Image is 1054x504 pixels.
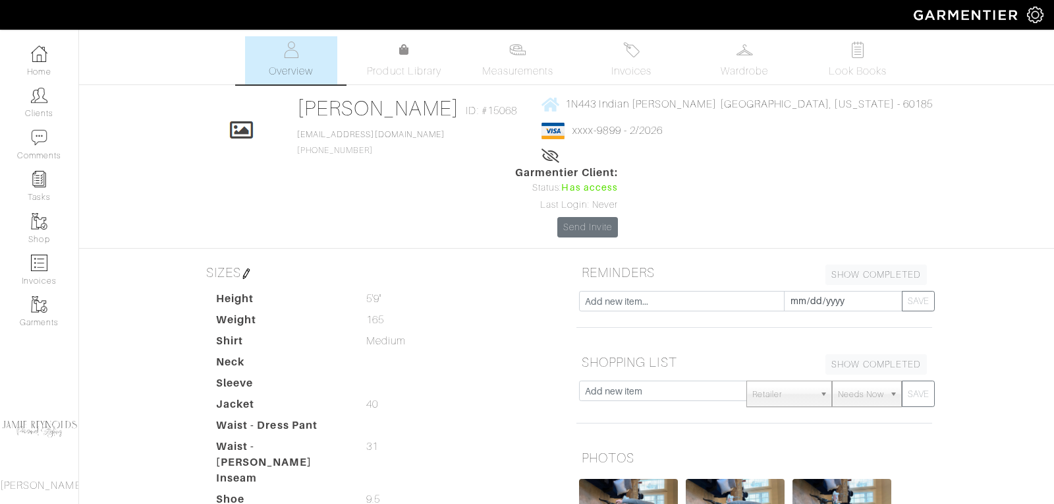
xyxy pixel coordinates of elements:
[1027,7,1043,23] img: gear-icon-white-bd11855cb880d31180b6d7d6211b90ccbf57a29d726f0c71d8c61bd08dd39cc2.png
[358,42,451,79] a: Product Library
[245,36,337,84] a: Overview
[572,125,663,137] a: xxxx-9899 - 2/2026
[241,268,252,279] img: pen-cf24a1663064a2ec1b9c1bd2387e9de7a2fa800b781884d57f21acf72779bad2.png
[515,165,618,181] span: Garmentier Client:
[902,381,935,407] button: SAVE
[557,217,618,237] a: Send Invite
[206,396,356,418] dt: Jacket
[269,63,313,79] span: Overview
[297,130,445,139] a: [EMAIL_ADDRESS][DOMAIN_NAME]
[466,103,517,119] span: ID: #15068
[366,333,406,349] span: Medium
[565,98,933,110] span: 1N443 Indian [PERSON_NAME] [GEOGRAPHIC_DATA], [US_STATE] - 60185
[698,36,790,84] a: Wardrobe
[623,42,640,58] img: orders-27d20c2124de7fd6de4e0e44c1d41de31381a507db9b33961299e4e07d508b8c.svg
[366,312,384,328] span: 165
[206,470,356,491] dt: Inseam
[366,439,378,455] span: 31
[297,130,445,155] span: [PHONE_NUMBER]
[472,36,565,84] a: Measurements
[31,296,47,313] img: garments-icon-b7da505a4dc4fd61783c78ac3ca0ef83fa9d6f193b1c9dc38574b1d14d53ca28.png
[367,63,441,79] span: Product Library
[902,291,935,311] button: SAVE
[201,259,557,286] h5: SIZES
[31,171,47,187] img: reminder-icon-8004d30b9f0a5d33ae49ab947aed9ed385cf756f9e5892f1edd6e32f2345188e.png
[482,63,554,79] span: Measurements
[576,445,932,471] h5: PHOTOS
[541,96,933,112] a: 1N443 Indian [PERSON_NAME] [GEOGRAPHIC_DATA], [US_STATE] - 60185
[721,63,768,79] span: Wardrobe
[366,396,378,412] span: 40
[611,63,652,79] span: Invoices
[576,349,932,375] h5: SHOPPING LIST
[736,42,753,58] img: wardrobe-487a4870c1b7c33e795ec22d11cfc2ed9d08956e64fb3008fe2437562e282088.svg
[561,181,618,195] span: Has access
[825,354,927,375] a: SHOW COMPLETED
[812,36,904,84] a: Look Books
[907,3,1027,26] img: garmentier-logo-header-white-b43fb05a5012e4ada735d5af1a66efaba907eab6374d6393d1fbf88cb4ef424d.png
[31,213,47,230] img: garments-icon-b7da505a4dc4fd61783c78ac3ca0ef83fa9d6f193b1c9dc38574b1d14d53ca28.png
[206,439,356,470] dt: Waist - [PERSON_NAME]
[206,312,356,333] dt: Weight
[829,63,887,79] span: Look Books
[515,198,618,212] div: Last Login: Never
[752,381,814,408] span: Retailer
[206,291,356,312] dt: Height
[31,87,47,104] img: clients-icon-6bae9207a08558b7cb47a8932f037763ab4055f8c8b6bfacd5dc20c3e0201464.png
[206,354,356,375] dt: Neck
[366,291,381,307] span: 5'9"
[576,259,932,286] h5: REMINDERS
[579,381,747,401] input: Add new item
[825,265,927,285] a: SHOW COMPLETED
[206,418,356,439] dt: Waist - Dress Pant
[206,333,356,354] dt: Shirt
[838,381,884,408] span: Needs Now
[515,181,618,195] div: Status:
[31,46,47,62] img: dashboard-icon-dbcd8f5a0b271acd01030246c82b418ddd0df26cd7fceb0bd07c9910d44c42f6.png
[509,42,526,58] img: measurements-466bbee1fd09ba9460f595b01e5d73f9e2bff037440d3c8f018324cb6cdf7a4a.svg
[31,129,47,146] img: comment-icon-a0a6a9ef722e966f86d9cbdc48e553b5cf19dbc54f86b18d962a5391bc8f6eb6.png
[541,123,565,139] img: visa-934b35602734be37eb7d5d7e5dbcd2044c359bf20a24dc3361ca3fa54326a8a7.png
[31,255,47,271] img: orders-icon-0abe47150d42831381b5fb84f609e132dff9fe21cb692f30cb5eec754e2cba89.png
[206,375,356,396] dt: Sleeve
[297,96,460,120] a: [PERSON_NAME]
[850,42,866,58] img: todo-9ac3debb85659649dc8f770b8b6100bb5dab4b48dedcbae339e5042a72dfd3cc.svg
[283,42,299,58] img: basicinfo-40fd8af6dae0f16599ec9e87c0ef1c0a1fdea2edbe929e3d69a839185d80c458.svg
[579,291,785,311] input: Add new item...
[585,36,677,84] a: Invoices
